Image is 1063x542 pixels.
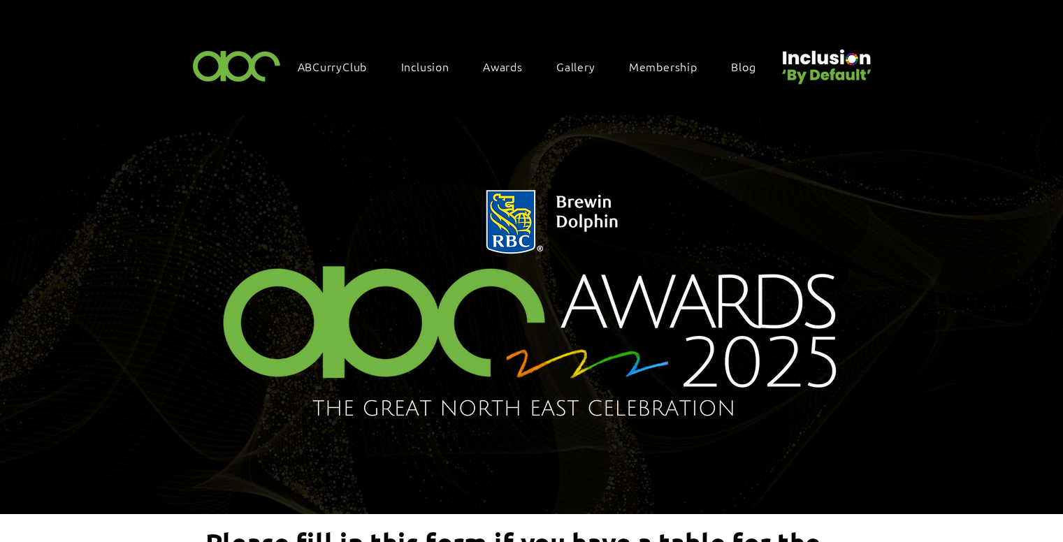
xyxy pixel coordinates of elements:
[556,59,595,74] span: Gallery
[394,52,470,81] div: Inclusion
[291,52,777,81] nav: Site
[629,59,697,74] span: Membership
[777,38,874,86] img: Untitled design (22).png
[731,59,755,74] span: Blog
[483,59,523,74] span: Awards
[185,174,879,439] img: Northern Insights Double Pager Apr 2025.png
[189,45,285,86] img: ABC-Logo-Blank-Background-01-01-2.png
[401,59,449,74] span: Inclusion
[298,59,368,74] span: ABCurryClub
[476,52,544,81] div: Awards
[724,52,776,81] a: Blog
[622,52,718,81] a: Membership
[549,52,616,81] a: Gallery
[291,52,389,81] a: ABCurryClub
